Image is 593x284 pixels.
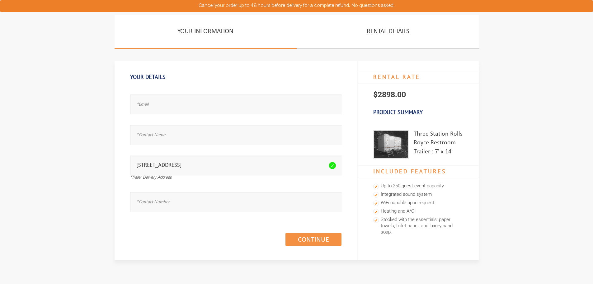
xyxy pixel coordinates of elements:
li: Up to 250 guest event capacity [373,182,463,190]
a: Rental Details [297,15,479,49]
input: *Email [130,94,341,114]
div: *Trailer Delivery Address [130,175,341,181]
h1: Your Details [130,70,341,84]
li: WiFi capable upon request [373,199,463,207]
p: $2898.00 [358,84,479,106]
a: Your Information [115,15,297,49]
div: Three Station Rolls Royce Restroom Trailer : 7′ x 14′ [414,130,463,159]
li: Stocked with the essentials: paper towels, toilet paper, and luxury hand soap. [373,216,463,237]
input: *Contact Number [130,192,341,212]
input: *Contact Name [130,125,341,145]
h4: Included Features [358,165,479,178]
input: *Trailer Delivery Address [130,156,341,175]
h4: RENTAL RATE [358,71,479,84]
li: Integrated sound system [373,190,463,199]
a: Continue [285,233,341,246]
h3: Product Summary [358,106,479,119]
li: Heating and A/C [373,207,463,216]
